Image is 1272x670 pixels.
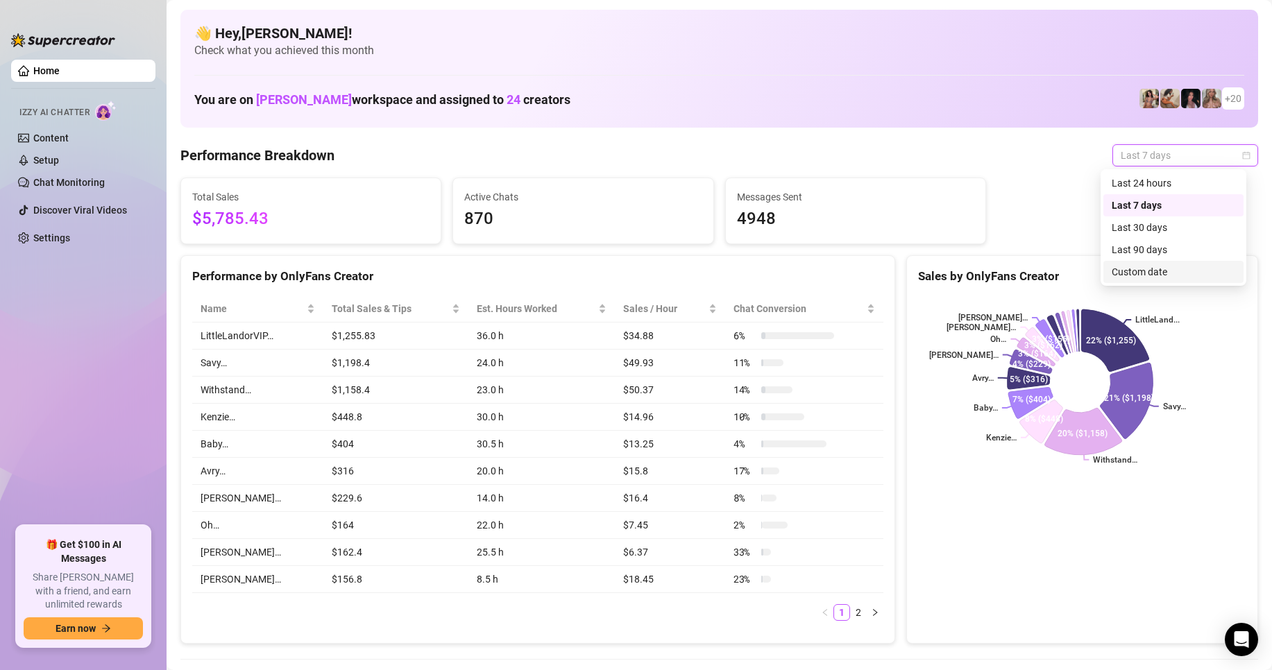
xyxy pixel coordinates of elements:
td: 25.5 h [468,539,615,566]
text: [PERSON_NAME]… [958,313,1028,323]
span: Total Sales [192,189,430,205]
td: Savy… [192,350,323,377]
img: Baby (@babyyyybellaa) [1181,89,1201,108]
div: Last 24 hours [1112,175,1235,191]
button: left [817,604,833,621]
span: 870 [464,206,702,232]
div: Custom date [1112,264,1235,280]
td: $6.37 [615,539,725,566]
td: $16.4 [615,485,725,512]
img: Kenzie (@dmaxkenz) [1202,89,1221,108]
td: $7.45 [615,512,725,539]
div: Last 30 days [1103,216,1244,239]
td: 30.0 h [468,404,615,431]
span: 10 % [733,409,756,424]
li: Next Page [867,604,883,621]
text: Savy… [1163,402,1186,411]
td: $164 [323,512,468,539]
span: 8 % [733,490,756,506]
img: Kayla (@kaylathaylababy) [1160,89,1180,108]
span: 4 % [733,436,756,452]
td: [PERSON_NAME]… [192,485,323,512]
td: $13.25 [615,431,725,458]
td: $156.8 [323,566,468,593]
th: Name [192,295,323,323]
td: Avry… [192,458,323,485]
li: 1 [833,604,850,621]
td: $162.4 [323,539,468,566]
td: $49.93 [615,350,725,377]
a: Discover Viral Videos [33,205,127,216]
span: Last 7 days [1121,145,1250,166]
td: $50.37 [615,377,725,404]
td: [PERSON_NAME]… [192,566,323,593]
div: Sales by OnlyFans Creator [918,267,1246,286]
div: Custom date [1103,261,1244,283]
span: 17 % [733,463,756,479]
span: Check what you achieved this month [194,43,1244,58]
span: 2 % [733,517,756,533]
td: 14.0 h [468,485,615,512]
td: Withstand… [192,377,323,404]
td: $15.8 [615,458,725,485]
td: $1,255.83 [323,323,468,350]
td: 30.5 h [468,431,615,458]
img: AI Chatter [95,101,117,121]
li: Previous Page [817,604,833,621]
td: 22.0 h [468,512,615,539]
span: Sales / Hour [623,301,706,316]
td: 20.0 h [468,458,615,485]
span: Active Chats [464,189,702,205]
td: 36.0 h [468,323,615,350]
text: [PERSON_NAME]… [929,350,999,360]
div: Last 7 days [1112,198,1235,213]
div: Est. Hours Worked [477,301,595,316]
text: [PERSON_NAME]… [947,323,1016,332]
th: Total Sales & Tips [323,295,468,323]
text: Baby… [974,403,998,413]
td: 8.5 h [468,566,615,593]
span: Messages Sent [737,189,974,205]
td: $14.96 [615,404,725,431]
text: Avry… [972,373,994,383]
div: Last 90 days [1112,242,1235,257]
a: Chat Monitoring [33,177,105,188]
span: Share [PERSON_NAME] with a friend, and earn unlimited rewards [24,571,143,612]
span: right [871,608,879,617]
span: arrow-right [101,624,111,633]
h4: Performance Breakdown [180,146,334,165]
a: 1 [834,605,849,620]
td: Baby… [192,431,323,458]
span: 24 [507,92,520,107]
span: Chat Conversion [733,301,864,316]
div: Open Intercom Messenger [1225,623,1258,656]
td: 24.0 h [468,350,615,377]
text: Withstand… [1094,455,1138,465]
td: [PERSON_NAME]… [192,539,323,566]
span: 11 % [733,355,756,370]
td: LittleLandorVIP… [192,323,323,350]
h1: You are on workspace and assigned to creators [194,92,570,108]
text: LittleLand... [1135,315,1180,325]
button: right [867,604,883,621]
li: 2 [850,604,867,621]
div: Last 90 days [1103,239,1244,261]
span: + 20 [1225,91,1241,106]
h4: 👋 Hey, [PERSON_NAME] ! [194,24,1244,43]
span: Izzy AI Chatter [19,106,90,119]
td: $18.45 [615,566,725,593]
button: Earn nowarrow-right [24,617,143,639]
span: $5,785.43 [192,206,430,232]
a: Content [33,132,69,144]
td: $316 [323,458,468,485]
text: Kenzie… [986,433,1017,443]
span: 🎁 Get $100 in AI Messages [24,538,143,565]
td: $34.88 [615,323,725,350]
a: 2 [851,605,866,620]
div: Last 7 days [1103,194,1244,216]
text: Oh… [991,334,1007,344]
td: $448.8 [323,404,468,431]
td: $1,158.4 [323,377,468,404]
th: Chat Conversion [725,295,883,323]
span: 14 % [733,382,756,397]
